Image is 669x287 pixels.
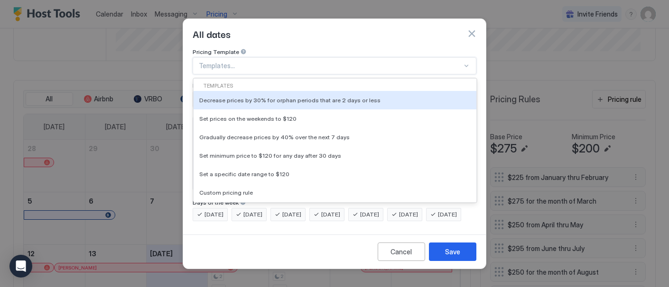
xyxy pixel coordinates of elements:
[197,82,473,90] div: Templates
[193,48,239,55] span: Pricing Template
[199,170,289,178] span: Set a specific date range to $120
[282,210,301,219] span: [DATE]
[438,210,457,219] span: [DATE]
[429,242,476,261] button: Save
[199,97,381,104] span: Decrease prices by 30% for orphan periods that are 2 days or less
[199,152,341,159] span: Set minimum price to $120 for any day after 30 days
[9,255,32,278] div: Open Intercom Messenger
[199,115,297,122] span: Set prices on the weekends to $120
[199,134,350,141] span: Gradually decrease prices by 40% over the next 7 days
[199,189,253,196] span: Custom pricing rule
[378,242,425,261] button: Cancel
[445,247,460,257] div: Save
[321,210,340,219] span: [DATE]
[193,27,231,41] span: All dates
[360,210,379,219] span: [DATE]
[193,82,220,89] span: Rule Type
[391,247,412,257] div: Cancel
[399,210,418,219] span: [DATE]
[243,210,262,219] span: [DATE]
[193,199,239,206] span: Days of the week
[204,210,223,219] span: [DATE]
